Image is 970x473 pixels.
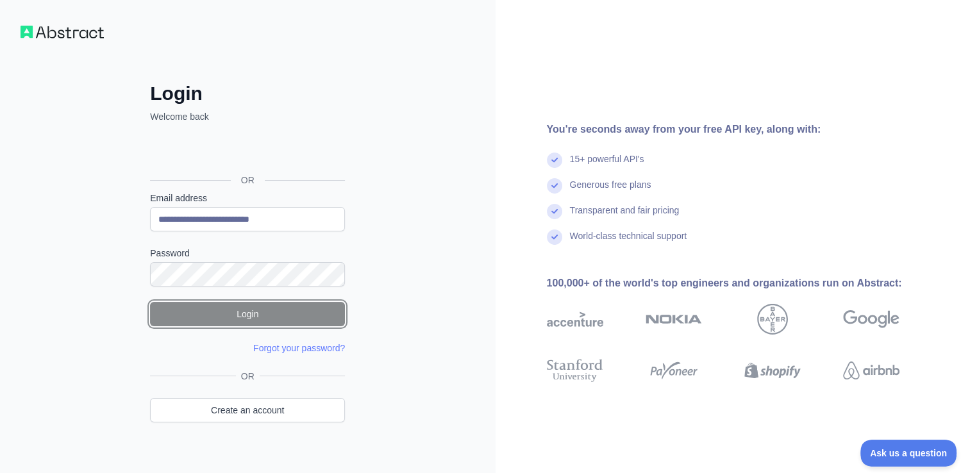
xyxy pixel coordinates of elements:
iframe: Toggle Customer Support [860,440,957,467]
p: Welcome back [150,110,345,123]
img: shopify [744,356,801,385]
iframe: Botão "Fazer login com o Google" [144,137,349,165]
div: You're seconds away from your free API key, along with: [547,122,941,137]
img: Workflow [21,26,104,38]
a: Create an account [150,398,345,422]
div: World-class technical support [570,229,687,255]
span: OR [236,370,260,383]
label: Password [150,247,345,260]
img: payoneer [646,356,702,385]
img: check mark [547,204,562,219]
div: 15+ powerful API's [570,153,644,178]
button: Login [150,302,345,326]
span: OR [231,174,265,187]
a: Forgot your password? [253,343,345,353]
img: bayer [757,304,788,335]
label: Email address [150,192,345,204]
img: stanford university [547,356,603,385]
img: google [843,304,899,335]
img: airbnb [843,356,899,385]
img: check mark [547,229,562,245]
img: check mark [547,153,562,168]
div: 100,000+ of the world's top engineers and organizations run on Abstract: [547,276,941,291]
div: Transparent and fair pricing [570,204,680,229]
h2: Login [150,82,345,105]
img: accenture [547,304,603,335]
img: nokia [646,304,702,335]
img: check mark [547,178,562,194]
div: Generous free plans [570,178,651,204]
